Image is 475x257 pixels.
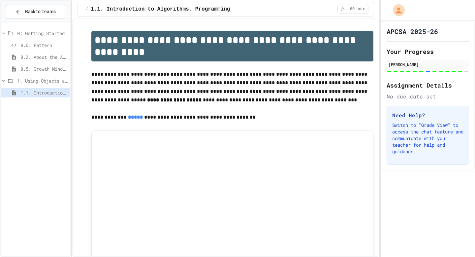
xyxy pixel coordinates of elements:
span: 0: Getting Started [17,30,68,37]
span: 0.2. About the AP CSA Exam [20,54,68,60]
span: 1. Using Objects and Methods [17,77,68,84]
span: 1.1. Introduction to Algorithms, Programming, and Compilers [20,89,68,96]
div: My Account [386,3,406,18]
span: 1.1. Introduction to Algorithms, Programming, and Compilers [91,5,278,13]
p: Switch to "Grade View" to access the chat feature and communicate with your teacher for help and ... [392,122,463,155]
span: min [358,7,365,12]
span: 60 [347,7,358,12]
h2: Your Progress [387,47,469,56]
div: No due date set [387,92,469,100]
h3: Need Help? [392,111,463,119]
div: [PERSON_NAME] [389,61,467,67]
h1: APCSA 2025-26 [387,27,438,36]
button: Back to Teams [6,5,65,19]
span: Back to Teams [25,8,56,15]
span: 0.0. Pattern [20,42,68,49]
span: / [86,7,88,12]
h2: Assignment Details [387,81,469,90]
span: 0.5. Growth Mindset [20,65,68,72]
